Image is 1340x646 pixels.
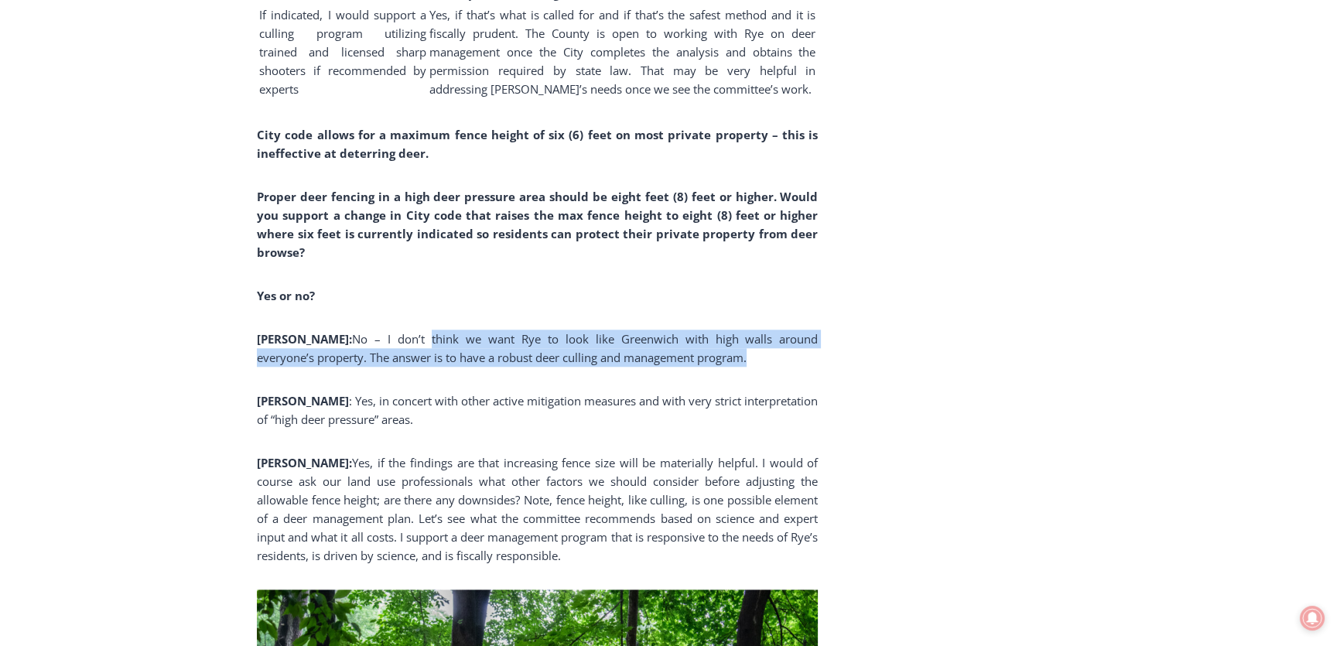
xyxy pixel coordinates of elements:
[259,7,426,97] span: If indicated, I would support a culling program utilizing trained and licensed sharp shooters if ...
[429,7,815,97] span: Yes, if that’s what is called for and if that’s the safest method and it is fiscally prudent. The...
[257,455,818,563] span: Yes, if the findings are that increasing fence size will be materially helpful. I would of course...
[257,393,818,427] span: : Yes, in concert with other active mitigation measures and with very strict interpretation of “h...
[257,189,818,260] b: Proper deer fencing in a high deer pressure area should be eight feet (8) feet or higher. Would y...
[257,331,818,365] span: No – I don’t think we want Rye to look like Greenwich with high walls around everyone’s property....
[257,127,818,161] b: City code allows for a maximum fence height of six (6) feet on most private property – this is in...
[257,393,349,408] b: [PERSON_NAME]
[257,455,352,470] b: [PERSON_NAME]:
[257,288,315,303] b: Yes or no?
[257,331,352,347] b: [PERSON_NAME]:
